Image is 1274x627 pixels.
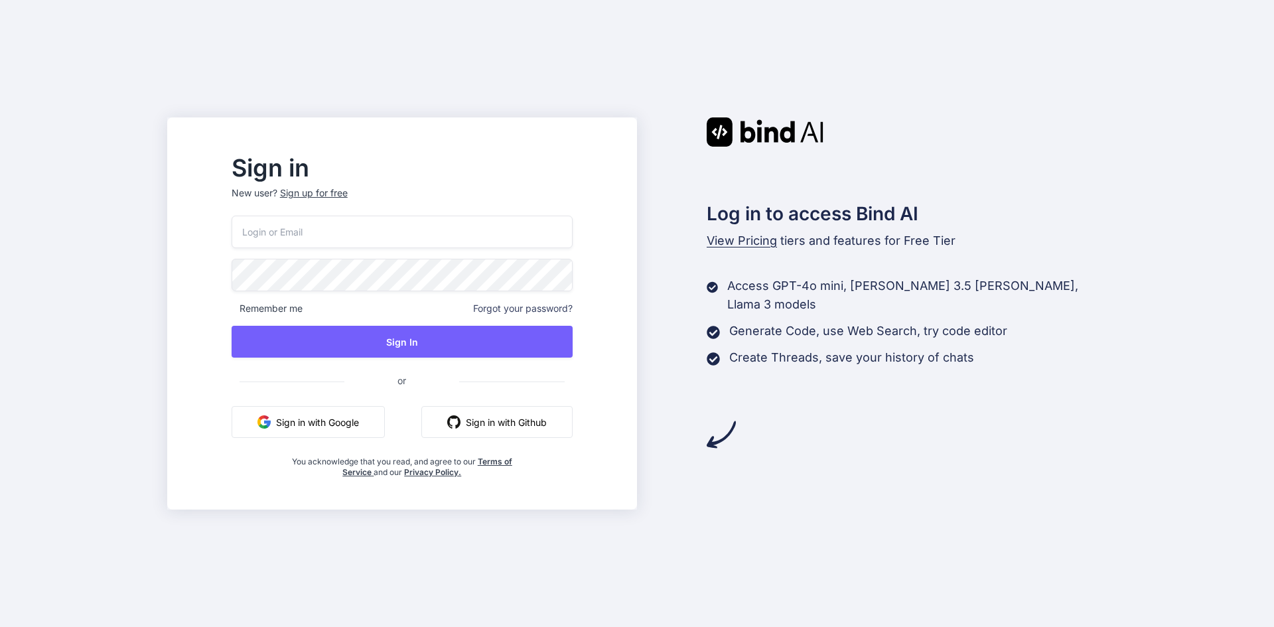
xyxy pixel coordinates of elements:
p: New user? [232,186,573,216]
button: Sign In [232,326,573,358]
input: Login or Email [232,216,573,248]
p: Access GPT-4o mini, [PERSON_NAME] 3.5 [PERSON_NAME], Llama 3 models [727,277,1107,314]
span: or [344,364,459,397]
button: Sign in with Google [232,406,385,438]
p: Generate Code, use Web Search, try code editor [729,322,1007,340]
span: View Pricing [707,234,777,247]
div: Sign up for free [280,186,348,200]
span: Remember me [232,302,303,315]
a: Privacy Policy. [404,467,461,477]
span: Forgot your password? [473,302,573,315]
h2: Log in to access Bind AI [707,200,1107,228]
div: You acknowledge that you read, and agree to our and our [288,449,516,478]
img: Bind AI logo [707,117,823,147]
a: Terms of Service [342,456,512,477]
p: Create Threads, save your history of chats [729,348,974,367]
img: github [447,415,460,429]
img: arrow [707,420,736,449]
img: google [257,415,271,429]
p: tiers and features for Free Tier [707,232,1107,250]
h2: Sign in [232,157,573,178]
button: Sign in with Github [421,406,573,438]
